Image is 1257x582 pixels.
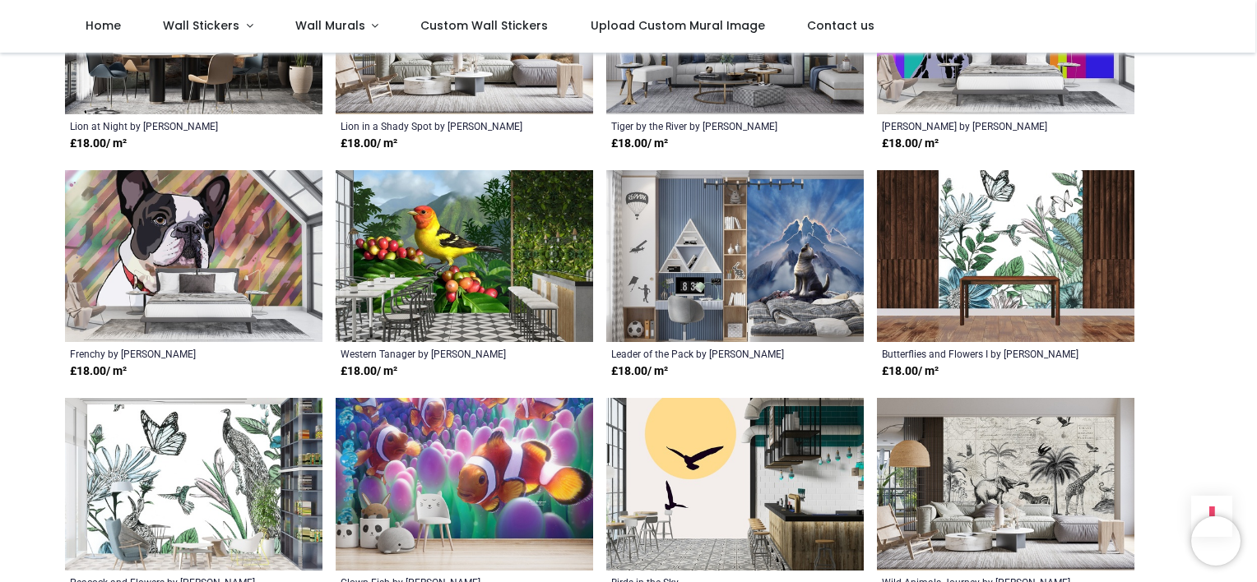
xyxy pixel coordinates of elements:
[882,347,1080,360] a: Butterflies and Flowers I by [PERSON_NAME]
[70,119,268,132] a: Lion at Night by [PERSON_NAME]
[70,347,268,360] a: Frenchy by [PERSON_NAME]
[1191,516,1241,566] iframe: Brevo live chat
[611,119,809,132] a: Tiger by the River by [PERSON_NAME]
[611,136,668,152] strong: £ 18.00 / m²
[882,363,939,380] strong: £ 18.00 / m²
[877,398,1134,570] img: Wild Animals Journey Wall Mural by Andrea Haase
[877,170,1134,343] img: Butterflies and Flowers I Wall Mural by Amelia Ilangaratne
[336,170,593,343] img: Western Tanager Wall Mural by Jerry Lofaro
[420,17,548,34] span: Custom Wall Stickers
[882,119,1080,132] a: [PERSON_NAME] by [PERSON_NAME]
[295,17,365,34] span: Wall Murals
[341,136,397,152] strong: £ 18.00 / m²
[611,363,668,380] strong: £ 18.00 / m²
[70,363,127,380] strong: £ 18.00 / m²
[86,17,121,34] span: Home
[606,398,864,570] img: Birds in the Sky - Yellow Wall Mural by Boris Draschoff
[882,136,939,152] strong: £ 18.00 / m²
[65,398,322,570] img: Peacock and Flowers Wall Mural by Amelia Ilangaratne
[70,136,127,152] strong: £ 18.00 / m²
[336,398,593,570] img: Clown Fish Wall Mural by David Penfound
[611,347,809,360] a: Leader of the Pack by [PERSON_NAME]
[65,170,322,343] img: Frenchy Wall Mural by Jo Thompson
[163,17,239,34] span: Wall Stickers
[341,119,539,132] a: Lion in a Shady Spot by [PERSON_NAME]
[606,170,864,343] img: Leader of the Pack Wall Mural by Jerry Lofaro
[341,363,397,380] strong: £ 18.00 / m²
[591,17,765,34] span: Upload Custom Mural Image
[807,17,874,34] span: Contact us
[341,347,539,360] a: Western Tanager by [PERSON_NAME]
